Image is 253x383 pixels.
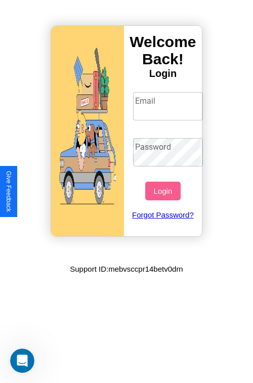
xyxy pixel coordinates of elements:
[51,26,124,236] img: gif
[124,68,202,79] h4: Login
[10,349,34,373] iframe: Intercom live chat
[124,33,202,68] h3: Welcome Back!
[70,262,183,276] p: Support ID: mebvsccpr14betv0drn
[145,182,180,200] button: Login
[128,200,198,229] a: Forgot Password?
[5,171,12,212] div: Give Feedback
